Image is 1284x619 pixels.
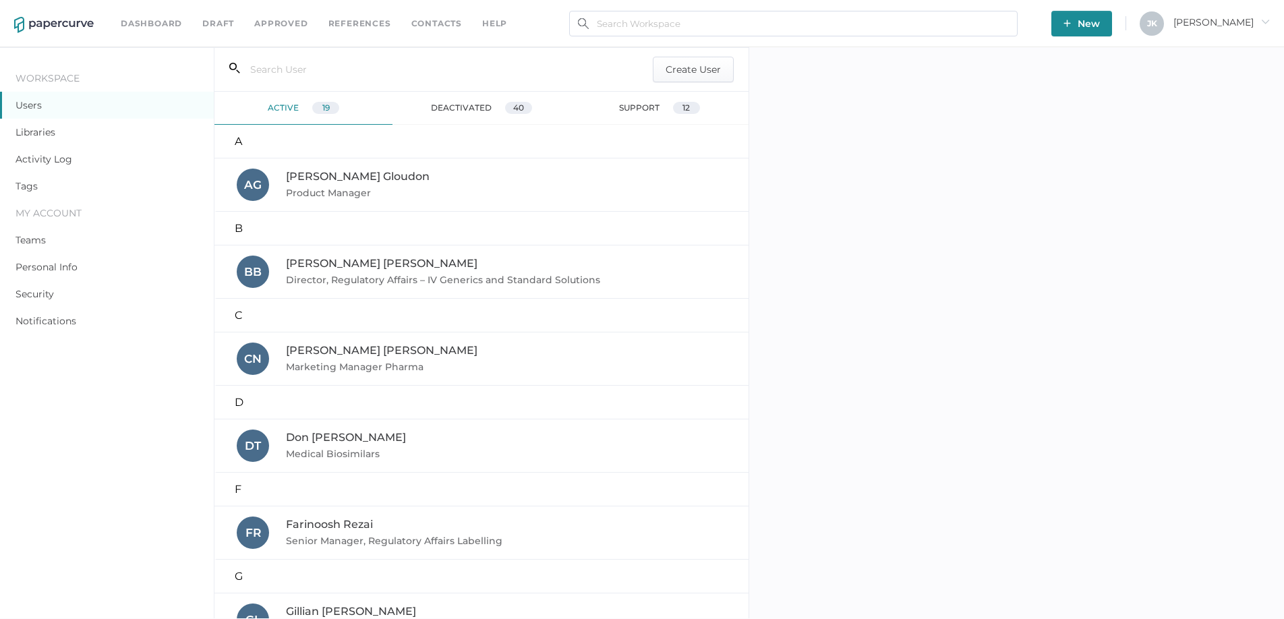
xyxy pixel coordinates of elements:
span: D T [245,439,261,452]
div: D [214,386,748,419]
i: search_left [229,63,240,73]
a: AG[PERSON_NAME] GloudonProduct Manager [214,158,748,212]
span: 40 [513,102,524,113]
span: Marketing Manager Pharma [286,361,426,373]
div: B [214,212,748,245]
a: Libraries [16,126,55,138]
span: Senior Manager, Regulatory Affairs Labelling [286,535,505,547]
div: active [214,92,392,125]
span: C N [244,352,262,365]
div: support [571,92,749,125]
span: [PERSON_NAME] Gloudon [286,170,430,183]
a: BB[PERSON_NAME] [PERSON_NAME]Director, Regulatory Affairs – IV Generics and Standard Solutions [214,245,748,299]
a: Draft [202,16,234,31]
a: FRFarinoosh RezaiSenior Manager, Regulatory Affairs Labelling [214,506,748,560]
span: Farinoosh Rezai [286,518,373,531]
input: Search Workspace [569,11,1018,36]
span: [PERSON_NAME] [PERSON_NAME] [286,344,477,357]
a: Contacts [411,16,462,31]
div: deactivated [392,92,571,125]
a: Users [16,99,42,111]
span: F R [245,526,261,539]
span: Create User [666,57,721,82]
button: Create User [653,57,734,82]
span: 19 [322,102,330,113]
span: Don [PERSON_NAME] [286,431,406,444]
img: plus-white.e19ec114.svg [1063,20,1071,27]
span: [PERSON_NAME] [1173,16,1270,28]
span: Medical Biosimilars [286,448,382,460]
img: search.bf03fe8b.svg [578,18,589,29]
a: Security [16,288,54,300]
div: A [214,125,748,158]
div: C [214,299,748,332]
a: Approved [254,16,308,31]
a: Personal Info [16,261,78,273]
div: help [482,16,507,31]
a: Tags [16,180,38,192]
a: Activity Log [16,153,72,165]
span: [PERSON_NAME] [PERSON_NAME] [286,257,477,270]
a: Teams [16,234,46,246]
a: Notifications [16,315,76,327]
input: Search User [240,57,593,82]
button: New [1051,11,1112,36]
span: New [1063,11,1100,36]
div: G [214,560,748,593]
a: Create User [653,62,734,75]
span: B B [244,265,262,278]
span: Gillian [PERSON_NAME] [286,605,416,618]
span: 12 [682,102,690,113]
a: Dashboard [121,16,182,31]
span: Director, Regulatory Affairs – IV Generics and Standard Solutions [286,274,603,286]
img: papercurve-logo-colour.7244d18c.svg [14,17,94,33]
a: DTDon [PERSON_NAME]Medical Biosimilars [214,419,748,473]
a: References [328,16,391,31]
div: F [214,473,748,506]
i: arrow_right [1260,17,1270,26]
a: CN[PERSON_NAME] [PERSON_NAME]Marketing Manager Pharma [214,332,748,386]
span: A G [244,178,262,191]
span: J K [1147,18,1157,28]
span: Product Manager [286,187,374,199]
